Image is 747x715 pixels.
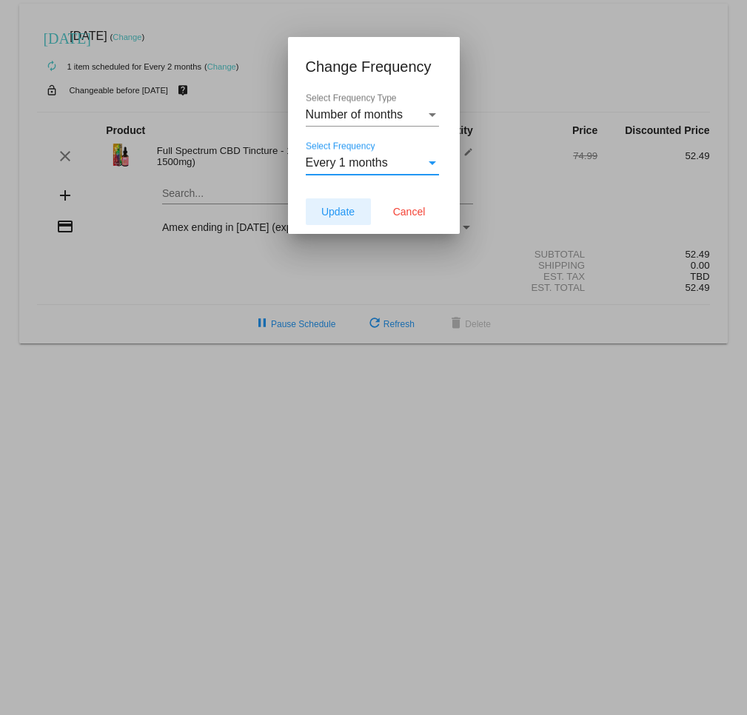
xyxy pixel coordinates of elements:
span: Number of months [306,108,403,121]
span: Update [321,206,355,218]
mat-select: Select Frequency Type [306,108,439,121]
h1: Change Frequency [306,55,442,78]
span: Every 1 months [306,156,388,169]
mat-select: Select Frequency [306,156,439,169]
button: Cancel [377,198,442,225]
span: Cancel [393,206,426,218]
button: Update [306,198,371,225]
